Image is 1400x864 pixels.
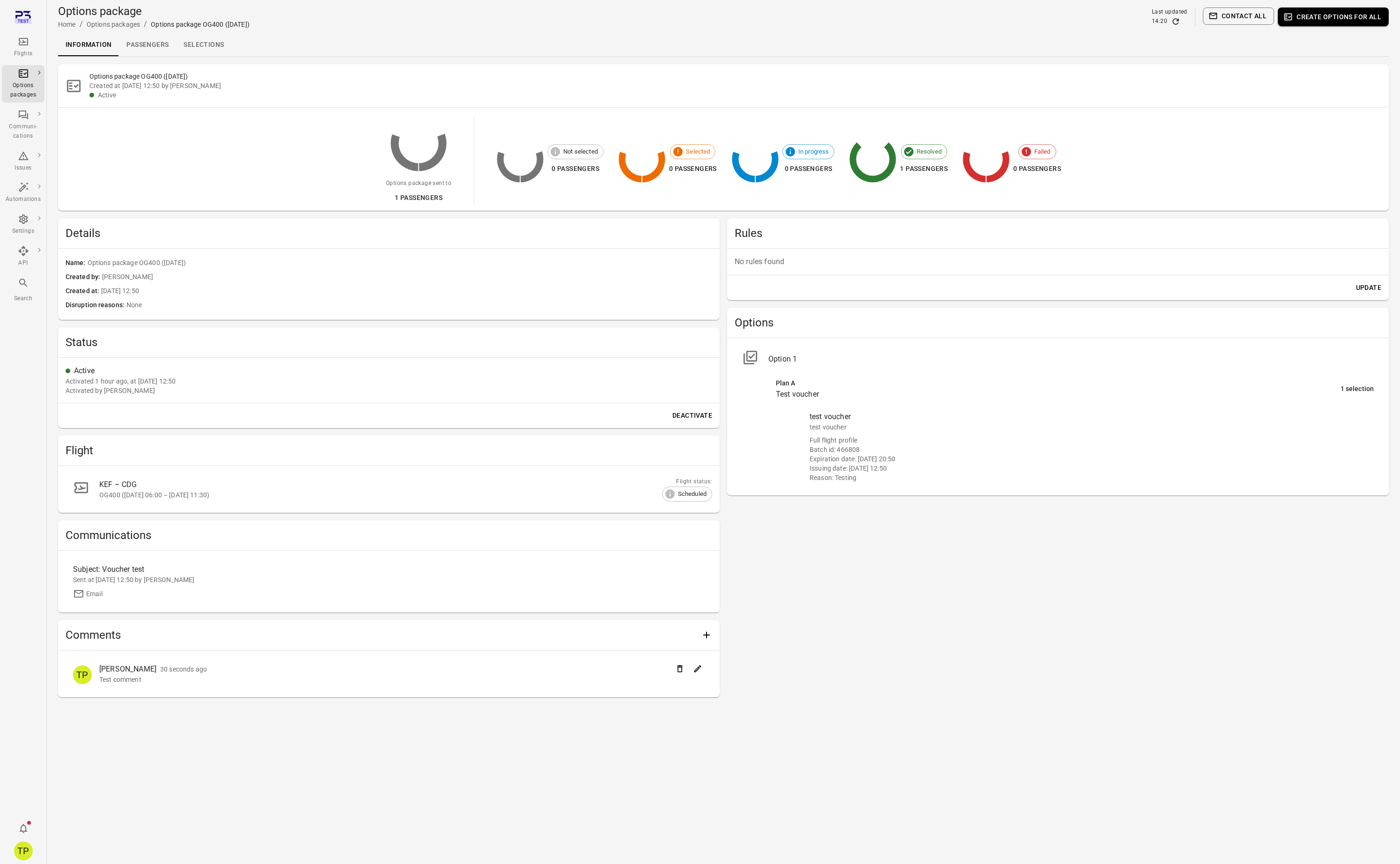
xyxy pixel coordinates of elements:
[58,34,119,56] a: Information
[810,411,1374,422] div: test voucher
[1203,7,1274,25] button: Contact all
[673,489,712,499] span: Scheduled
[2,243,44,271] a: API
[2,148,44,176] a: Issues
[14,842,33,860] div: TP
[810,445,1374,454] div: Batch id: 466808
[2,179,44,207] a: Automations
[2,274,44,306] button: Search
[66,272,102,282] span: Created by
[735,226,1381,241] h2: Rules
[793,147,834,156] span: In progress
[98,90,1381,100] div: Active
[662,477,712,487] div: Flight status:
[66,335,712,350] h2: Status
[102,272,712,282] span: [PERSON_NAME]
[912,147,947,156] span: Resolved
[810,454,1374,464] div: Expiration date: [DATE] 20:50
[547,163,604,175] div: 0 passengers
[6,122,41,141] div: Communi-cations
[119,34,176,56] a: Passengers
[66,443,712,458] h2: Flight
[669,407,716,424] button: Deactivate
[66,528,712,543] h2: Communications
[58,34,1389,56] div: Local navigation
[87,21,140,28] a: Options packages
[66,473,712,505] a: KEF – CDGOG400 ([DATE] 06:00 – [DATE] 11:30)
[386,179,451,188] div: Options package sent to
[88,258,712,268] span: Options package OG400 ([DATE])
[101,286,712,296] span: [DATE] 12:50
[66,628,697,642] h2: Comments
[151,20,250,29] div: Options package OG400 ([DATE])
[6,294,41,303] div: Search
[99,479,690,490] div: KEF – CDG
[2,211,44,239] a: Settings
[66,226,712,241] h2: Details
[73,575,705,584] div: Sent at [DATE] 12:50 by [PERSON_NAME]
[89,81,1381,90] div: Created at [DATE] 12:50 by [PERSON_NAME]
[900,163,948,175] div: 1 passengers
[681,147,715,156] span: Selected
[58,21,76,28] a: Home
[1171,17,1180,26] button: Refresh data
[1341,384,1374,394] div: 1 selection
[691,662,705,676] button: Edit
[10,838,37,864] button: Tómas Páll Máté
[2,65,44,103] a: Options packages
[66,377,176,386] div: Activated 1 hour ago, at [DATE] 12:50
[6,195,41,204] div: Automations
[776,389,1341,400] div: Test voucher
[558,147,603,156] span: Not selected
[735,315,1381,330] h2: Options
[99,675,673,684] div: Test comment
[782,163,835,175] div: 0 passengers
[810,436,1374,445] div: Full flight profile
[6,258,41,268] div: API
[86,589,103,598] div: Email
[2,33,44,61] a: Flights
[6,163,41,173] div: Issues
[66,558,712,605] a: Subject: Voucher testSent at [DATE] 12:50 by [PERSON_NAME]Email
[74,365,712,377] div: Active
[66,300,126,310] span: Disruption reasons
[99,664,156,675] div: [PERSON_NAME]
[58,19,250,30] nav: Breadcrumbs
[669,163,717,175] div: 0 passengers
[6,81,41,100] div: Options packages
[1352,279,1385,296] button: Update
[810,473,1374,482] div: Reason: Testing
[386,192,451,204] div: 1 passengers
[14,819,33,838] button: Notifications
[2,106,44,144] a: Communi-cations
[66,258,88,268] span: Name
[1152,7,1187,17] div: Last updated
[6,49,41,59] div: Flights
[697,626,716,644] button: Add comment
[776,378,1341,389] div: Plan A
[89,72,1381,81] h2: Options package OG400 ([DATE])
[768,354,1374,365] div: Option 1
[160,665,207,674] div: 24 Sep 2025 14:19
[673,662,687,676] button: Delete
[1029,147,1056,156] span: Failed
[66,386,155,395] div: Activated by [PERSON_NAME]
[1278,7,1389,26] button: Create options for all
[176,34,231,56] a: Selections
[1152,17,1167,26] div: 14:20
[73,665,92,684] div: TP
[144,19,147,30] li: /
[73,564,547,575] div: Subject: Voucher test
[126,300,712,310] span: None
[58,4,250,19] h1: Options package
[1013,163,1061,175] div: 0 passengers
[80,19,83,30] li: /
[99,490,690,500] div: OG400 ([DATE] 06:00 – [DATE] 11:30)
[6,227,41,236] div: Settings
[810,422,1374,432] div: test voucher
[66,286,101,296] span: Created at
[735,256,1381,267] p: No rules found
[810,464,1374,473] div: Issuing date: [DATE] 12:50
